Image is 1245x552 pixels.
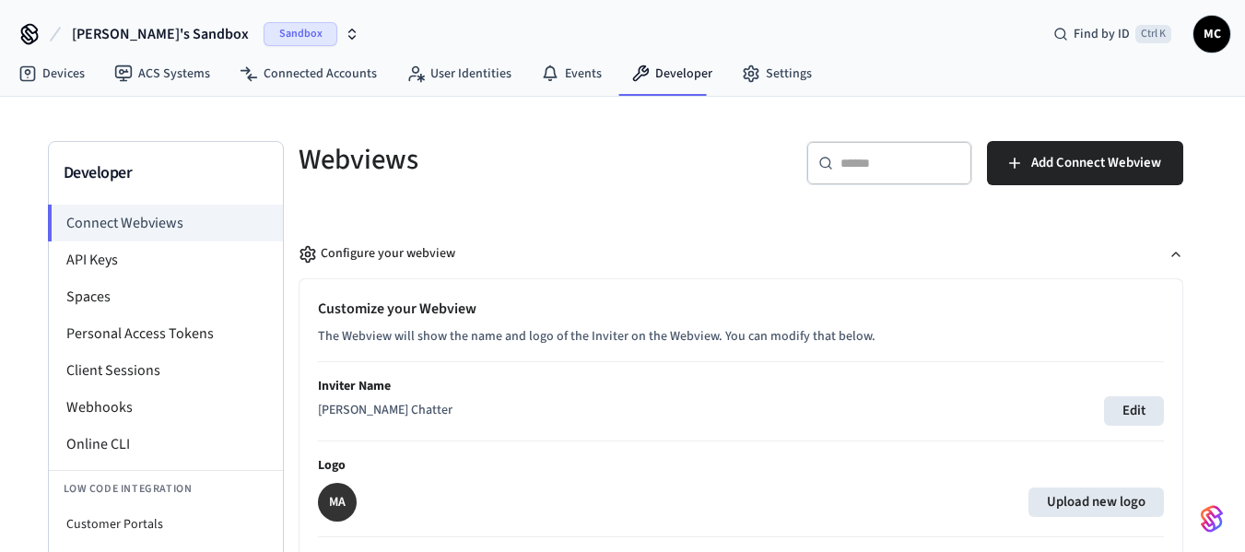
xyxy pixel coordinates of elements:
[1104,396,1164,426] button: Edit
[1031,151,1161,175] span: Add Connect Webview
[727,57,827,90] a: Settings
[318,401,452,420] p: [PERSON_NAME] Chatter
[1193,16,1230,53] button: MC
[1201,504,1223,534] img: SeamLogoGradient.69752ec5.svg
[987,141,1183,185] button: Add Connect Webview
[225,57,392,90] a: Connected Accounts
[49,470,283,508] li: Low Code Integration
[299,244,455,264] div: Configure your webview
[49,278,283,315] li: Spaces
[49,352,283,389] li: Client Sessions
[49,508,283,541] li: Customer Portals
[318,377,1164,396] p: Inviter Name
[49,389,283,426] li: Webhooks
[318,327,1164,346] p: The Webview will show the name and logo of the Inviter on the Webview. You can modify that below.
[617,57,727,90] a: Developer
[299,141,730,179] h5: Webviews
[49,426,283,463] li: Online CLI
[299,229,1183,278] button: Configure your webview
[392,57,526,90] a: User Identities
[329,493,346,511] p: MA
[318,456,1164,476] p: Logo
[4,57,100,90] a: Devices
[1074,25,1130,43] span: Find by ID
[1039,18,1186,51] div: Find by IDCtrl K
[1195,18,1228,51] span: MC
[49,241,283,278] li: API Keys
[48,205,283,241] li: Connect Webviews
[100,57,225,90] a: ACS Systems
[64,160,268,186] h3: Developer
[264,22,337,46] span: Sandbox
[72,23,249,45] span: [PERSON_NAME]'s Sandbox
[1028,487,1164,517] label: Upload new logo
[526,57,617,90] a: Events
[1135,25,1171,43] span: Ctrl K
[49,315,283,352] li: Personal Access Tokens
[318,298,1164,320] h2: Customize your Webview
